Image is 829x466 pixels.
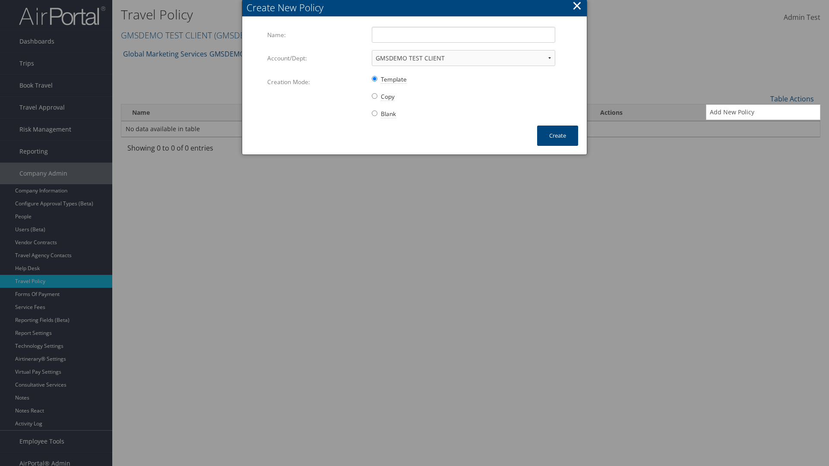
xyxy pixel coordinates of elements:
button: Create [537,126,578,146]
div: Create New Policy [247,1,587,14]
a: Add New Policy [706,105,820,120]
label: Creation Mode: [267,74,365,90]
span: Blank [381,110,396,118]
label: Account/Dept: [267,50,365,66]
span: Copy [381,92,395,101]
label: Name: [267,27,365,43]
span: Template [381,75,407,84]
